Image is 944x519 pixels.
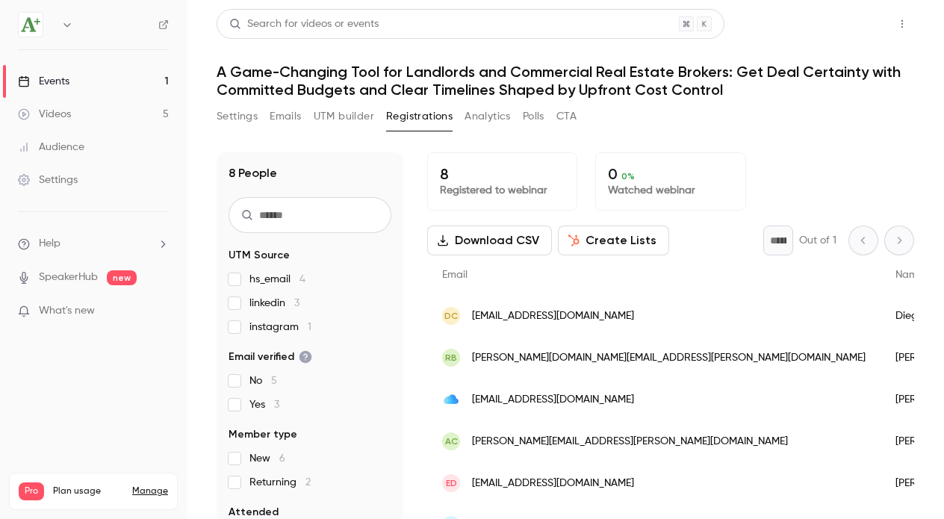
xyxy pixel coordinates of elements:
span: UTM Source [229,248,290,263]
button: Create Lists [558,226,669,255]
span: [EMAIL_ADDRESS][DOMAIN_NAME] [472,392,634,408]
button: Analytics [465,105,511,128]
button: CTA [556,105,577,128]
span: 0 % [621,171,635,181]
span: Pro [19,482,44,500]
span: No [249,373,277,388]
span: 5 [271,376,277,386]
span: Help [39,236,60,252]
div: Search for videos or events [229,16,379,32]
div: Settings [18,173,78,187]
span: ed [446,476,457,490]
h1: 8 People [229,164,277,182]
span: [EMAIL_ADDRESS][DOMAIN_NAME] [472,476,634,491]
span: 2 [305,477,311,488]
p: Registered to webinar [440,183,565,198]
span: [PERSON_NAME][EMAIL_ADDRESS][PERSON_NAME][DOMAIN_NAME] [472,434,788,450]
span: Email verified [229,349,312,364]
span: 1 [308,322,311,332]
span: new [107,270,137,285]
span: Yes [249,397,279,412]
button: Emails [270,105,301,128]
div: Events [18,74,69,89]
button: Share [819,9,878,39]
p: Watched webinar [608,183,733,198]
iframe: Noticeable Trigger [151,305,169,318]
button: Registrations [386,105,453,128]
button: UTM builder [314,105,374,128]
span: RB [445,351,457,364]
span: What's new [39,303,95,319]
span: Name [895,270,924,280]
span: AC [445,435,458,448]
img: me.com [442,391,460,408]
span: DC [444,309,458,323]
span: instagram [249,320,311,335]
span: New [249,451,285,466]
span: hs_email [249,272,305,287]
span: Returning [249,475,311,490]
li: help-dropdown-opener [18,236,169,252]
button: Settings [217,105,258,128]
button: Polls [523,105,544,128]
span: 3 [294,298,299,308]
span: [PERSON_NAME][DOMAIN_NAME][EMAIL_ADDRESS][PERSON_NAME][DOMAIN_NAME] [472,350,866,366]
span: 6 [279,453,285,464]
div: Videos [18,107,71,122]
a: Manage [132,485,168,497]
span: Plan usage [53,485,123,497]
p: Out of 1 [799,233,836,248]
span: Email [442,270,468,280]
span: 4 [299,274,305,285]
h1: A Game-Changing Tool for Landlords and Commercial Real Estate Brokers: Get Deal Certainty with Co... [217,63,914,99]
p: 8 [440,165,565,183]
div: Audience [18,140,84,155]
span: [EMAIL_ADDRESS][DOMAIN_NAME] [472,308,634,324]
span: 3 [274,400,279,410]
span: linkedin [249,296,299,311]
a: SpeakerHub [39,270,98,285]
p: 0 [608,165,733,183]
span: Member type [229,427,297,442]
button: Download CSV [427,226,552,255]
